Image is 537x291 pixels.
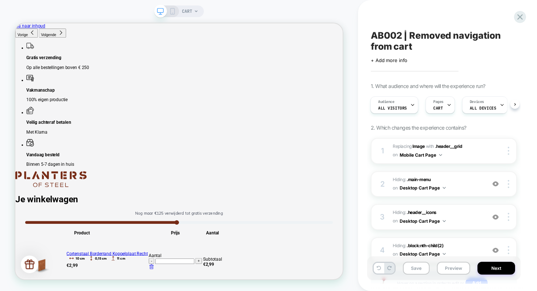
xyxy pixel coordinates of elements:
span: Hiding : [393,176,482,193]
button: Mobile Cart Page [400,150,442,160]
span: WITH [426,143,434,149]
p: Binnen 5-7 dagen in huis [15,184,437,191]
img: down arrow [443,253,446,255]
button: Desktop Cart Page [400,183,446,192]
div: 4 [379,244,386,257]
span: Vorige [3,12,17,18]
div: 1 [379,144,386,157]
span: .block:nth-child(2) [407,243,443,248]
img: crossed eye [492,214,499,220]
div: 3 [379,210,386,223]
span: 2. Which changes the experience contains? [371,125,466,131]
strong: Vandaag besteld [15,172,59,179]
img: close [508,213,509,221]
img: close [508,180,509,188]
button: Preview [437,262,470,275]
strong: Veilig achteraf betalen [15,129,74,135]
button: Save [403,262,430,275]
span: Devices [470,99,484,104]
span: .main-menu [407,177,430,182]
img: crossed eye [492,247,499,253]
span: 1. What audience and where will the experience run? [371,83,485,89]
span: on [393,184,397,192]
th: Aantal [250,275,276,283]
span: AB002 | Removed navigation from cart [371,30,517,52]
p: 100% eigen productie [15,98,437,105]
span: Hiding : [393,208,482,226]
button: Desktop Cart Page [400,217,446,226]
span: Pages [433,99,443,104]
span: .header__grid [435,143,462,149]
strong: Gratis verzending [15,42,61,49]
span: ALL DEVICES [470,106,496,111]
span: All Visitors [378,106,407,111]
span: on [393,151,397,159]
strong: Vakmanschap [15,85,52,92]
img: down arrow [439,154,442,156]
img: crossed eye [492,181,499,187]
th: Product [1,275,177,283]
th: Prijs [178,275,249,283]
img: close [508,147,509,155]
p: Met Klarna [15,141,437,148]
span: Replacing [393,143,425,149]
span: Hiding : [393,242,482,259]
img: down arrow [443,187,446,189]
span: Volgende [34,12,55,18]
img: down arrow [443,220,446,222]
span: on [393,250,397,258]
img: close [508,246,509,254]
span: + Add more info [371,57,407,63]
span: CART [433,106,443,111]
button: Volgende [31,7,68,19]
span: on [393,217,397,225]
button: Next [477,262,515,275]
b: Image [412,143,425,149]
span: Audience [378,99,395,104]
button: Desktop Cart Page [400,249,446,259]
span: .header__icons [407,210,436,215]
p: Op alle bestellingen boven € 250 [15,55,437,62]
span: CART [182,5,192,17]
div: 2 [379,177,386,191]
